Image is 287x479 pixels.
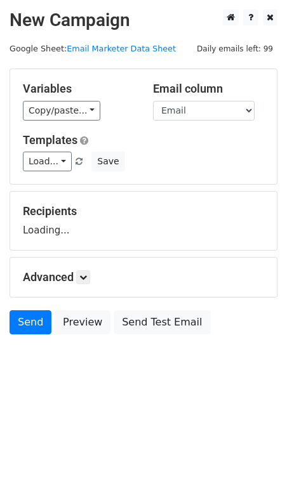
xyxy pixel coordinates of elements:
[23,82,134,96] h5: Variables
[10,10,277,31] h2: New Campaign
[67,44,176,53] a: Email Marketer Data Sheet
[10,310,51,334] a: Send
[10,44,176,53] small: Google Sheet:
[23,101,100,121] a: Copy/paste...
[91,152,124,171] button: Save
[192,42,277,56] span: Daily emails left: 99
[23,152,72,171] a: Load...
[23,204,264,218] h5: Recipients
[23,270,264,284] h5: Advanced
[114,310,210,334] a: Send Test Email
[192,44,277,53] a: Daily emails left: 99
[23,204,264,237] div: Loading...
[55,310,110,334] a: Preview
[23,133,77,147] a: Templates
[153,82,264,96] h5: Email column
